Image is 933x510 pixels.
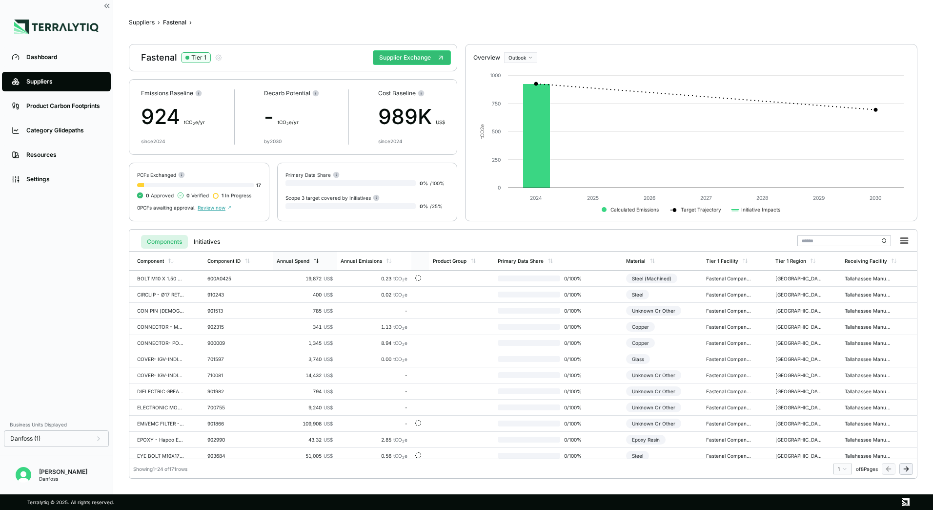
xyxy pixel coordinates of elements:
[4,419,109,430] div: Business Units Displayed
[856,466,878,472] span: of 8 Pages
[845,308,892,314] div: Tallahassee Manufacturing
[341,421,407,426] div: -
[626,370,681,380] div: Unknown Or Other
[341,276,407,281] div: 0.23
[845,356,892,362] div: Tallahassee Manufacturing
[341,324,407,330] div: 1.13
[775,404,822,410] div: [GEOGRAPHIC_DATA]
[560,324,591,330] span: 0 / 100 %
[626,306,681,316] div: Unknown Or Other
[402,326,405,331] sub: 2
[324,356,333,362] span: US$
[706,258,738,264] div: Tier 1 Facility
[207,388,254,394] div: 901982
[560,356,591,362] span: 0 / 100 %
[324,421,333,426] span: US$
[560,421,591,426] span: 0 / 100 %
[393,276,407,281] span: tCO e
[706,421,753,426] div: Fastenal Company - [GEOGRAPHIC_DATA]
[373,50,451,65] button: Supplier Exchange
[133,466,187,472] div: Showing 1 - 24 of 171 rows
[277,258,309,264] div: Annual Spend
[393,292,407,297] span: tCO e
[285,194,380,201] div: Scope 3 target covered by Initiatives
[430,203,443,209] span: / 25 %
[222,192,223,198] span: 1
[277,437,333,443] div: 43.32
[184,119,205,125] span: t CO e/yr
[324,372,333,378] span: US$
[436,119,445,125] span: US$
[706,276,753,281] div: Fastenal Company - [GEOGRAPHIC_DATA]
[587,195,599,201] text: 2025
[845,437,892,443] div: Tallahassee Manufacturing
[26,175,101,183] div: Settings
[137,372,184,378] div: COVER- IGV-INDICATOR
[12,463,35,487] button: Open user button
[137,258,164,264] div: Component
[498,185,501,191] text: 0
[402,359,405,363] sub: 2
[341,453,407,459] div: 0.56
[420,203,428,209] span: 0 %
[393,437,407,443] span: tCO e
[137,340,184,346] div: CONNECTOR- POWER MOLEX#39-01-3023
[498,258,544,264] div: Primary Data Share
[492,157,501,163] text: 250
[188,235,226,249] button: Initiatives
[207,292,254,297] div: 910243
[706,324,753,330] div: Fastenal Company - [GEOGRAPHIC_DATA]
[845,258,887,264] div: Receiving Facility
[198,205,231,211] span: Review now
[324,388,333,394] span: US$
[490,72,501,78] text: 1000
[775,292,822,297] div: [GEOGRAPHIC_DATA]
[560,404,591,410] span: 0 / 100 %
[626,354,650,364] div: Glass
[146,192,174,198] span: Approved
[324,340,333,346] span: US$
[277,292,333,297] div: 400
[341,372,407,378] div: -
[626,322,655,332] div: Copper
[207,308,254,314] div: 901513
[277,404,333,410] div: 9,240
[277,308,333,314] div: 785
[26,53,101,61] div: Dashboard
[39,476,87,482] div: Danfoss
[207,421,254,426] div: 901866
[14,20,99,34] img: Logo
[626,258,646,264] div: Material
[845,453,892,459] div: Tallahassee Manufacturing
[775,372,822,378] div: [GEOGRAPHIC_DATA]
[626,451,649,461] div: Steel
[560,372,591,378] span: 0 / 100 %
[393,324,407,330] span: tCO e
[137,404,184,410] div: ELECTRONIC MODULE HARDWARE STICKER - EXP
[141,235,188,249] button: Components
[207,437,254,443] div: 902990
[775,421,822,426] div: [GEOGRAPHIC_DATA]
[742,207,781,213] text: Initiative Impacts
[341,340,407,346] div: 8.94
[141,89,205,97] div: Emissions Baseline
[137,276,184,281] div: BOLT M10 X 1.50 X 50mm 12 POINT HEAD A4
[193,122,195,126] sub: 2
[706,388,753,394] div: Fastenal Company - [GEOGRAPHIC_DATA]
[706,340,753,346] div: Fastenal Company - [GEOGRAPHIC_DATA]
[324,324,333,330] span: US$
[378,138,402,144] div: since 2024
[137,453,184,459] div: EYE BOLT M10X17 - A4
[706,356,753,362] div: Fastenal Company - [GEOGRAPHIC_DATA]
[207,453,254,459] div: 903684
[681,207,722,213] text: Target Trajectory
[402,294,405,298] sub: 2
[141,101,205,132] div: 924
[706,437,753,443] div: Fastenal Company - [GEOGRAPHIC_DATA]
[430,180,445,186] span: / 100 %
[207,340,254,346] div: 900009
[560,308,591,314] span: 0 / 100 %
[479,124,485,139] text: tCO e
[560,388,591,394] span: 0 / 100 %
[277,388,333,394] div: 794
